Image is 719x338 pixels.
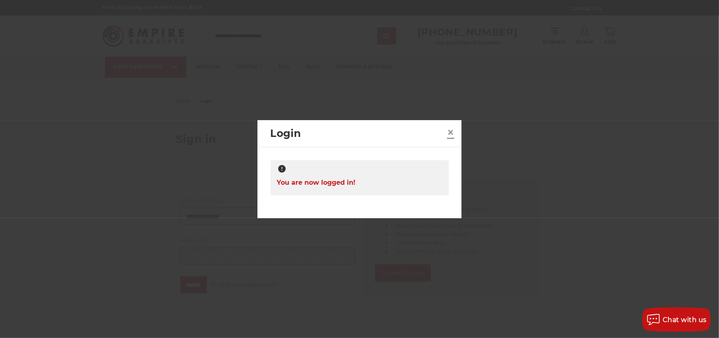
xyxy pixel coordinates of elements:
h2: Login [271,126,444,141]
button: Chat with us [642,307,711,332]
a: Close [444,126,457,139]
span: × [447,124,455,140]
span: You are now logged in! [277,175,356,190]
span: Chat with us [663,316,707,324]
